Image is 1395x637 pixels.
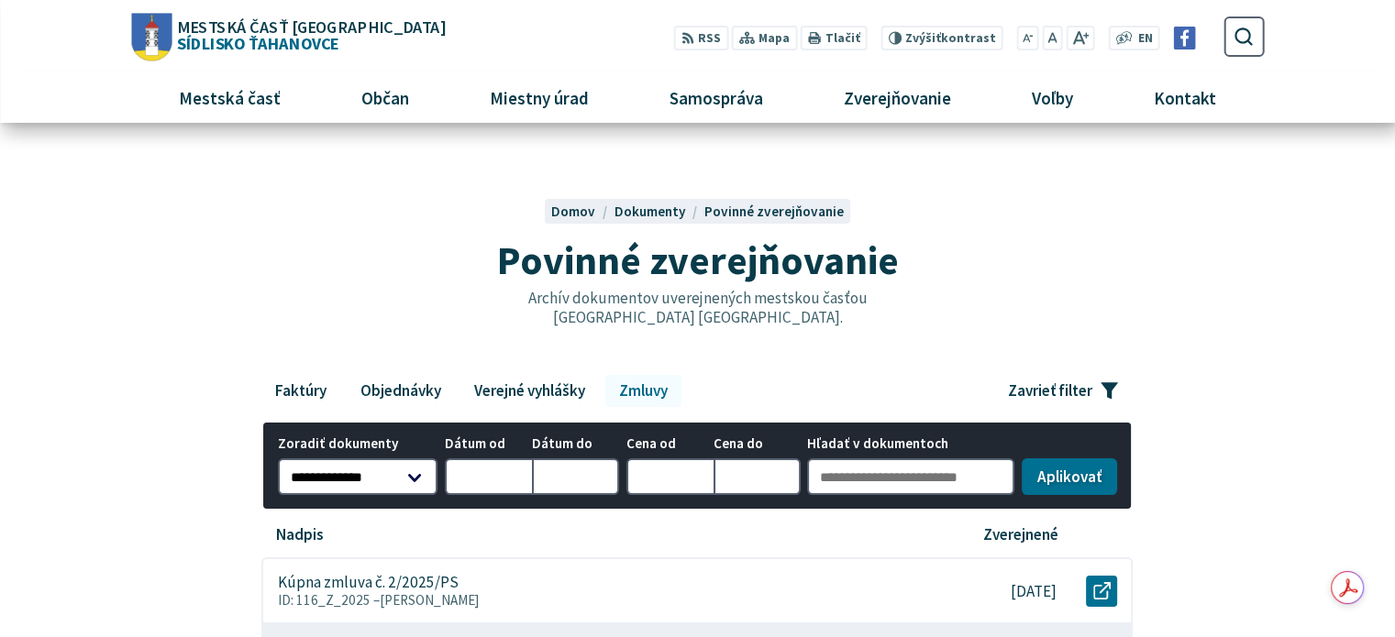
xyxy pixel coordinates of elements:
span: Povinné zverejňovanie [496,235,898,285]
p: Archív dokumentov uverejnených mestskou časťou [GEOGRAPHIC_DATA] [GEOGRAPHIC_DATA]. [488,289,906,326]
button: Nastaviť pôvodnú veľkosť písma [1042,26,1062,50]
a: Objednávky [347,375,454,406]
button: Zvýšiťkontrast [880,26,1002,50]
img: Prejsť na domovskú stránku [131,13,172,60]
span: Občan [354,73,415,123]
span: Cena do [714,436,801,452]
button: Tlačiť [801,26,867,50]
button: Zavrieť filter [994,375,1133,406]
span: Tlačiť [825,31,859,46]
span: Samospráva [662,73,769,123]
a: RSS [674,26,728,50]
span: Dokumenty [614,203,685,220]
span: Zvýšiť [905,30,941,46]
a: Dokumenty [614,203,703,220]
span: Voľby [1025,73,1080,123]
span: Domov [551,203,595,220]
button: Zväčšiť veľkosť písma [1066,26,1094,50]
img: Prejsť na Facebook stránku [1173,27,1196,49]
a: Verejné vyhlášky [461,375,599,406]
span: Cena od [626,436,714,452]
span: kontrast [905,31,996,46]
a: Miestny úrad [456,73,622,123]
input: Cena do [714,458,801,495]
p: Nadpis [276,525,324,544]
select: Zoradiť dokumenty [278,458,438,495]
span: Zverejňovanie [837,73,958,123]
button: Zmenšiť veľkosť písma [1017,26,1039,50]
a: Občan [327,73,442,123]
a: Logo Sídlisko Ťahanovce, prejsť na domovskú stránku. [131,13,445,60]
a: Povinné zverejňovanie [704,203,844,220]
button: Aplikovať [1022,458,1117,495]
input: Hľadať v dokumentoch [807,458,1014,495]
span: RSS [698,29,721,49]
a: Mestská časť [145,73,314,123]
span: Zoradiť dokumenty [278,436,438,452]
span: EN [1137,29,1152,49]
input: Cena od [626,458,714,495]
span: Dátum do [532,436,619,452]
span: Kontakt [1147,73,1223,123]
span: [PERSON_NAME] [380,591,480,609]
input: Dátum od [445,458,532,495]
span: Miestny úrad [482,73,595,123]
a: Zmluvy [605,375,681,406]
p: Kúpna zmluva č. 2/2025/PS [278,573,459,592]
a: Kontakt [1121,73,1250,123]
p: ID: 116_Z_2025 – [278,592,926,609]
a: Faktúry [261,375,339,406]
span: Mapa [758,29,790,49]
a: Samospráva [637,73,797,123]
span: Mestská časť [GEOGRAPHIC_DATA] [177,18,445,35]
span: Dátum od [445,436,532,452]
a: Zverejňovanie [811,73,985,123]
input: Dátum do [532,458,619,495]
p: Zverejnené [983,525,1058,544]
p: [DATE] [1011,582,1057,601]
a: EN [1133,29,1157,49]
a: Voľby [999,73,1107,123]
span: Sídlisko Ťahanovce [172,18,445,51]
span: Hľadať v dokumentoch [807,436,1014,452]
a: Mapa [732,26,797,50]
a: Domov [551,203,614,220]
span: Zavrieť filter [1008,381,1092,401]
span: Mestská časť [172,73,287,123]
